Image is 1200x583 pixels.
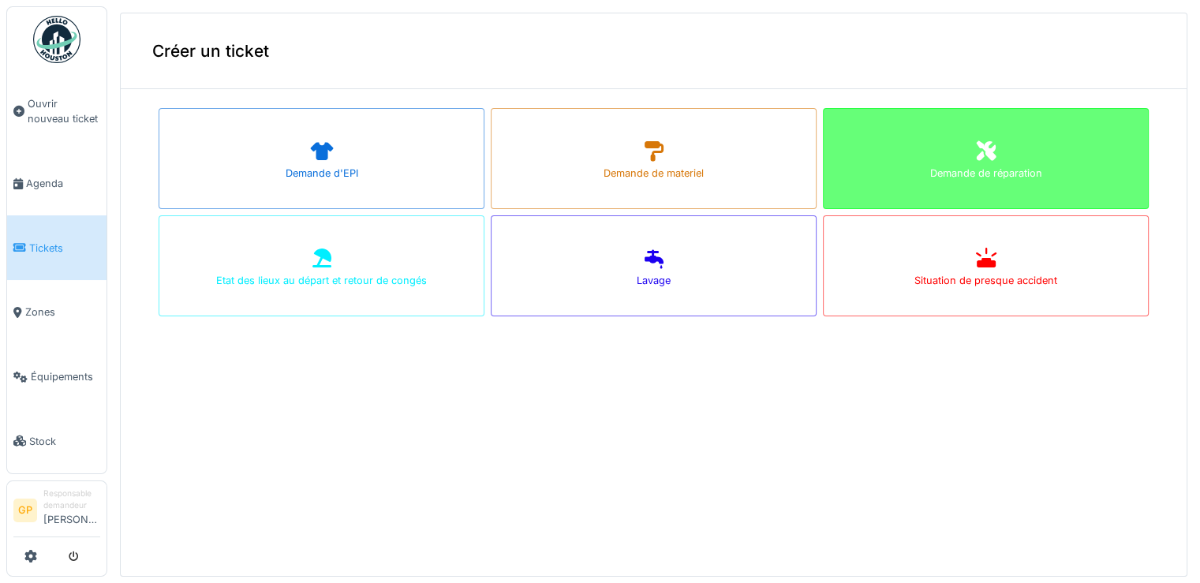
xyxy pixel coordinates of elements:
[604,166,704,181] div: Demande de materiel
[13,488,100,537] a: GP Responsable demandeur[PERSON_NAME]
[7,215,107,280] a: Tickets
[13,499,37,522] li: GP
[637,273,671,288] div: Lavage
[216,273,427,288] div: Etat des lieux au départ et retour de congés
[29,434,100,449] span: Stock
[26,176,100,191] span: Agenda
[7,345,107,409] a: Équipements
[914,273,1057,288] div: Situation de presque accident
[31,369,100,384] span: Équipements
[43,488,100,533] li: [PERSON_NAME]
[7,151,107,216] a: Agenda
[286,166,358,181] div: Demande d'EPI
[25,305,100,320] span: Zones
[33,16,80,63] img: Badge_color-CXgf-gQk.svg
[43,488,100,512] div: Responsable demandeur
[29,241,100,256] span: Tickets
[121,13,1187,89] div: Créer un ticket
[7,409,107,473] a: Stock
[930,166,1042,181] div: Demande de réparation
[28,96,100,126] span: Ouvrir nouveau ticket
[7,280,107,345] a: Zones
[7,72,107,151] a: Ouvrir nouveau ticket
